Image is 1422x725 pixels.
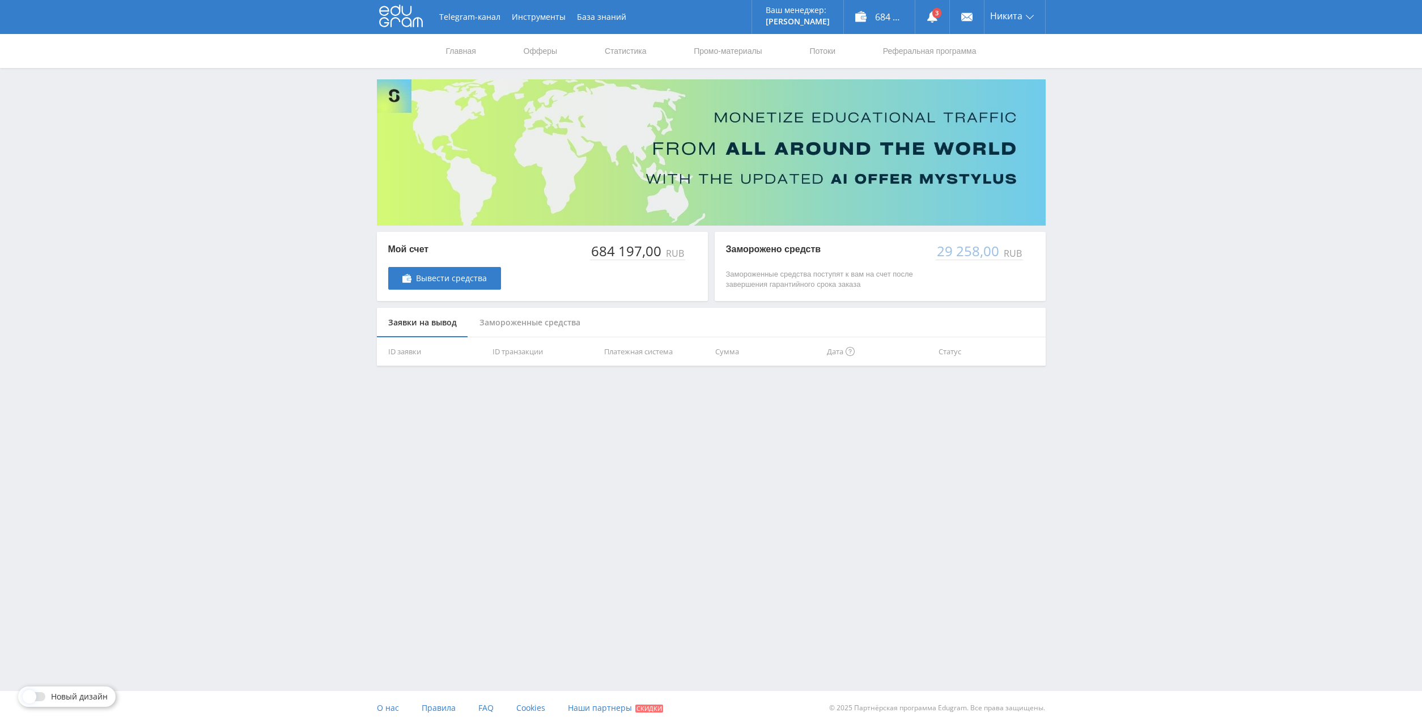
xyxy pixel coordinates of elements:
a: О нас [377,691,399,725]
a: Cookies [516,691,545,725]
th: Платежная система [600,337,711,366]
span: Cookies [516,702,545,713]
th: ID транзакции [488,337,600,366]
div: RUB [664,248,685,258]
th: Дата [822,337,934,366]
a: Промо-материалы [693,34,763,68]
div: 684 197,00 [590,243,664,259]
span: Новый дизайн [51,692,108,701]
a: Реферальная программа [882,34,978,68]
div: RUB [1001,248,1023,258]
span: Правила [422,702,456,713]
th: Статус [934,337,1046,366]
p: [PERSON_NAME] [766,17,830,26]
span: Скидки [635,705,663,713]
a: Правила [422,691,456,725]
div: 29 258,00 [936,243,1001,259]
a: Наши партнеры Скидки [568,691,663,725]
span: FAQ [478,702,494,713]
p: Мой счет [388,243,501,256]
th: Сумма [711,337,822,366]
a: Статистика [604,34,648,68]
div: © 2025 Партнёрская программа Edugram. Все права защищены. [716,691,1045,725]
p: Замороженные средства поступят к вам на счет после завершения гарантийного срока заказа [726,269,924,290]
p: Заморожено средств [726,243,924,256]
img: Banner [377,79,1046,226]
span: Никита [990,11,1022,20]
div: Заявки на вывод [377,308,468,338]
a: Офферы [523,34,559,68]
span: Вывести средства [416,274,487,283]
a: Потоки [808,34,837,68]
th: ID заявки [377,337,489,366]
p: Ваш менеджер: [766,6,830,15]
span: Наши партнеры [568,702,632,713]
a: FAQ [478,691,494,725]
div: Замороженные средства [468,308,592,338]
span: О нас [377,702,399,713]
a: Главная [445,34,477,68]
a: Вывести средства [388,267,501,290]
